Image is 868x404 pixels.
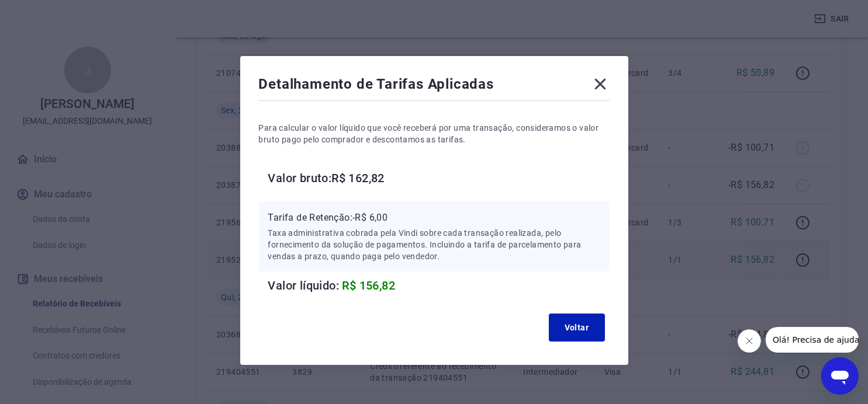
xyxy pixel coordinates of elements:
[821,357,859,395] iframe: Botão para abrir a janela de mensagens
[549,314,605,342] button: Voltar
[259,122,610,145] p: Para calcular o valor líquido que você receberá por uma transação, consideramos o valor bruto pag...
[7,8,98,18] span: Olá! Precisa de ajuda?
[268,276,610,295] h6: Valor líquido:
[268,169,610,187] h6: Valor bruto: R$ 162,82
[343,278,396,292] span: R$ 156,82
[268,211,600,225] p: Tarifa de Retenção: -R$ 6,00
[766,327,859,353] iframe: Mensagem da empresa
[738,329,761,353] iframe: Fechar mensagem
[268,227,600,262] p: Taxa administrativa cobrada pela Vindi sobre cada transação realizada, pelo fornecimento da soluç...
[259,75,610,98] div: Detalhamento de Tarifas Aplicadas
